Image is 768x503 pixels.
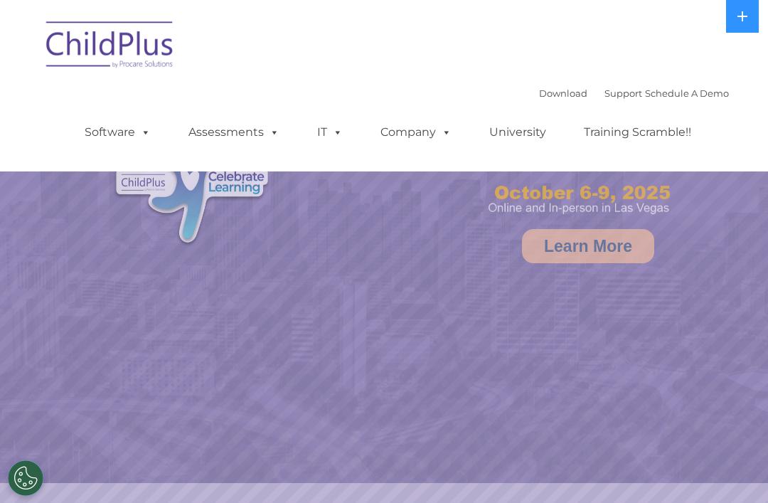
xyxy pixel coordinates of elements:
a: Support [604,88,642,99]
button: Cookies Settings [8,460,43,496]
a: Schedule A Demo [645,88,729,99]
a: University [475,118,560,147]
a: Software [70,118,165,147]
a: Download [539,88,587,99]
a: Assessments [174,118,294,147]
img: ChildPlus by Procare Solutions [39,11,181,83]
a: Learn More [522,229,654,263]
font: | [539,88,729,99]
a: IT [303,118,357,147]
a: Training Scramble!! [570,118,705,147]
a: Company [366,118,466,147]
